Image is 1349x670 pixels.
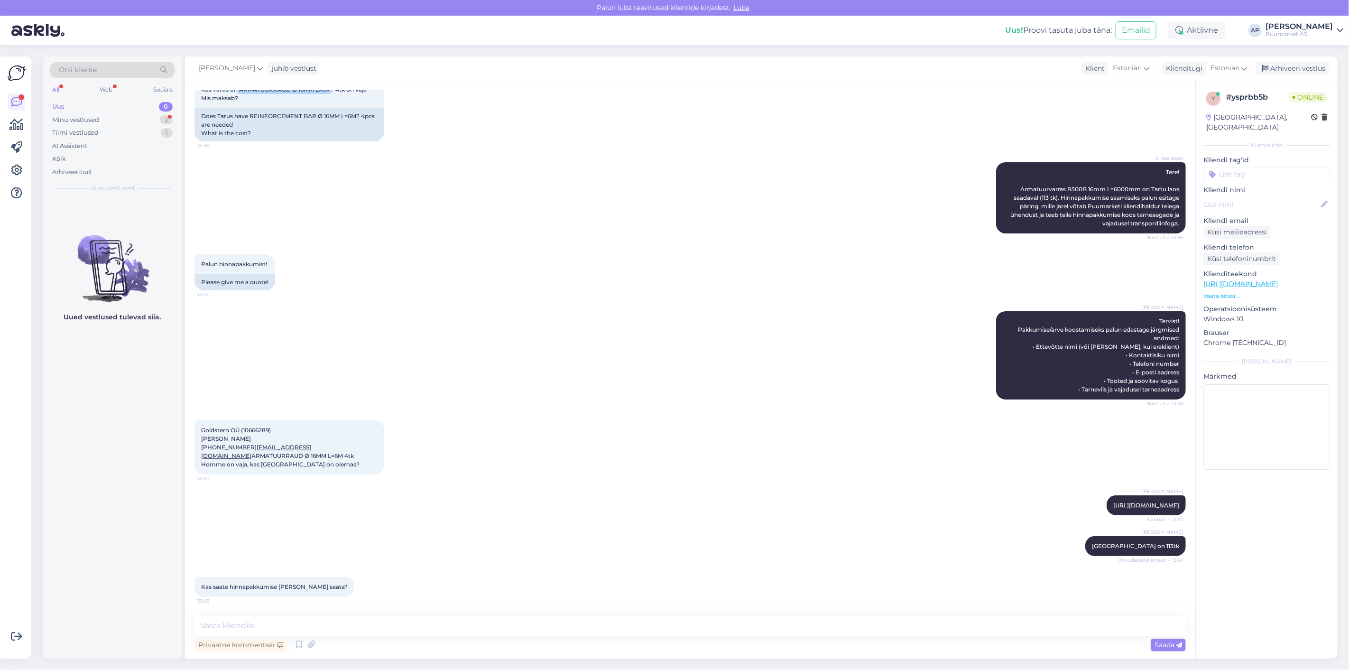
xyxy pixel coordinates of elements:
div: 2 [160,115,173,125]
p: Kliendi email [1203,216,1330,226]
p: Kliendi tag'id [1203,155,1330,165]
p: Operatsioonisüsteem [1203,304,1330,314]
p: Brauser [1203,328,1330,338]
div: Uus [52,102,65,112]
span: [GEOGRAPHIC_DATA] on 113tk [1092,542,1179,549]
p: Kliendi nimi [1203,185,1330,195]
a: [URL][DOMAIN_NAME] [1113,502,1179,509]
a: [URL][DOMAIN_NAME] [1203,279,1278,288]
span: Estonian [1113,63,1142,74]
span: [PERSON_NAME] [1142,529,1183,536]
div: AI Assistent [52,141,87,151]
span: Nähtud ✓ 13:36 [1146,234,1183,241]
div: Proovi tasuta juba täna: [1005,25,1112,36]
span: Palun hinnapakkumist! [201,261,267,268]
span: [PERSON_NAME] [199,63,255,74]
span: y [1211,95,1215,102]
div: Kõik [52,154,66,164]
span: 13:37 [197,291,233,298]
p: Chrome [TECHNICAL_ID] [1203,338,1330,348]
span: Nähtud ✓ 13:41 [1147,516,1183,523]
span: Estonian [1210,63,1239,74]
span: (Muudetud) Nähtud ✓ 13:41 [1118,557,1183,564]
div: Arhiveeri vestlus [1256,62,1329,75]
span: Nähtud ✓ 13:38 [1146,400,1183,407]
div: 0 [159,102,173,112]
span: Uued vestlused [91,184,135,193]
button: Emailid [1116,21,1156,39]
a: [PERSON_NAME]Puumarket AS [1266,23,1343,38]
span: 13:36 [197,142,233,149]
div: Puumarket AS [1266,30,1333,38]
img: No chats [43,218,182,304]
p: Uued vestlused tulevad siia. [64,312,161,322]
span: Kas saate hinnapakkumise [PERSON_NAME] saata? [201,583,348,590]
div: Küsi telefoninumbrit [1203,252,1280,265]
span: [PERSON_NAME] [1142,304,1183,311]
span: Online [1289,92,1327,102]
div: Arhiveeritud [52,167,91,177]
span: Tere! Armatuurvarras B500B 16mm L=6000mm on Tartu laos saadaval (113 tk). Hinnapakkumise saamisek... [1010,168,1181,227]
span: [PERSON_NAME] [1142,488,1183,495]
div: Tiimi vestlused [52,128,99,138]
p: Vaata edasi ... [1203,292,1330,300]
div: AP [1248,24,1262,37]
div: [GEOGRAPHIC_DATA], [GEOGRAPHIC_DATA] [1206,112,1311,132]
span: Saada [1155,641,1182,649]
p: Klienditeekond [1203,269,1330,279]
div: juhib vestlust [268,64,316,74]
p: Kliendi telefon [1203,242,1330,252]
div: Küsi meiliaadressi [1203,226,1271,239]
div: Klient [1081,64,1105,74]
span: 13:43 [197,597,233,605]
div: Klienditugi [1162,64,1202,74]
input: Lisa nimi [1204,199,1319,210]
div: Web [98,84,115,96]
p: Windows 10 [1203,314,1330,324]
div: Aktiivne [1168,22,1226,39]
img: Askly Logo [8,64,26,82]
div: Privaatne kommentaar [194,639,287,651]
input: Lisa tag [1203,167,1330,181]
div: [PERSON_NAME] [1266,23,1333,30]
div: [PERSON_NAME] [1203,357,1330,366]
div: Does Tarus have REINFORCEMENT BAR Ø 16MM L=6M? 4pcs are needed What is the cost? [194,108,384,141]
div: Socials [151,84,175,96]
div: Kliendi info [1203,141,1330,149]
span: 13:40 [197,475,233,482]
p: Märkmed [1203,372,1330,382]
span: Goldstern OÜ (10666289) [PERSON_NAME] [PHONE_NUMBER] ARMATUURRAUD Ø 16MM L=6M 4tk Homme on vaja, ... [201,427,360,468]
div: 1 [161,128,173,138]
span: AI Assistent [1147,155,1183,162]
div: Please give me a quote! [194,274,275,290]
span: Otsi kliente [59,65,97,75]
b: Uus! [1005,26,1023,35]
div: # ysprbb5b [1226,92,1289,103]
span: Luba [730,3,752,12]
div: Minu vestlused [52,115,99,125]
div: All [50,84,61,96]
